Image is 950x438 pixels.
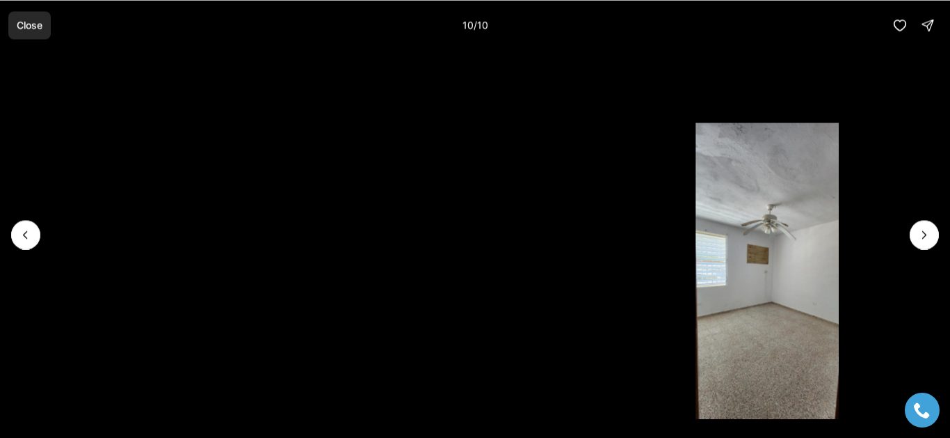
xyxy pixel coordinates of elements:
button: Next slide [910,220,939,249]
p: 10 / 10 [462,19,488,31]
p: Close [17,19,42,31]
button: Previous slide [11,220,40,249]
button: Close [8,11,51,39]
